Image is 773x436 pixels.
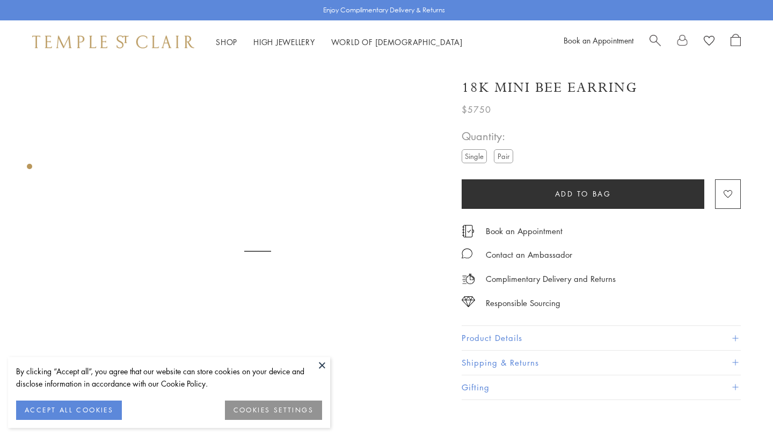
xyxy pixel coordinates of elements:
div: By clicking “Accept all”, you agree that our website can store cookies on your device and disclos... [16,365,322,390]
div: Product gallery navigation [27,161,32,178]
a: ShopShop [216,37,237,47]
img: Temple St. Clair [32,35,194,48]
img: icon_sourcing.svg [462,296,475,307]
nav: Main navigation [216,35,463,49]
span: $5750 [462,103,491,117]
p: Complimentary Delivery and Returns [486,272,616,286]
span: Add to bag [555,188,611,200]
a: World of [DEMOGRAPHIC_DATA]World of [DEMOGRAPHIC_DATA] [331,37,463,47]
a: View Wishlist [704,34,714,50]
button: Product Details [462,326,741,350]
button: COOKIES SETTINGS [225,401,322,420]
a: Open Shopping Bag [731,34,741,50]
label: Pair [494,149,513,163]
h1: 18K Mini Bee Earring [462,78,638,97]
p: Enjoy Complimentary Delivery & Returns [323,5,445,16]
span: Quantity: [462,127,517,145]
img: icon_delivery.svg [462,272,475,286]
button: Gifting [462,375,741,399]
a: Book an Appointment [486,225,563,237]
img: MessageIcon-01_2.svg [462,248,472,259]
img: icon_appointment.svg [462,225,475,237]
div: Contact an Ambassador [486,248,572,261]
div: Responsible Sourcing [486,296,560,310]
button: Shipping & Returns [462,351,741,375]
a: Book an Appointment [564,35,633,46]
label: Single [462,149,487,163]
a: Search [650,34,661,50]
button: Add to bag [462,179,704,209]
button: ACCEPT ALL COOKIES [16,401,122,420]
a: High JewelleryHigh Jewellery [253,37,315,47]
